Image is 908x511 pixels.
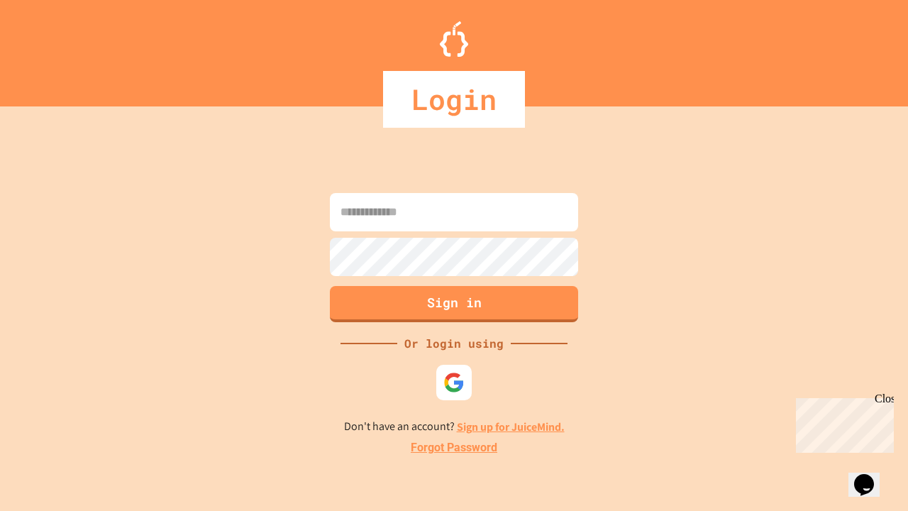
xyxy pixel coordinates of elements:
p: Don't have an account? [344,418,565,436]
a: Sign up for JuiceMind. [457,419,565,434]
a: Forgot Password [411,439,497,456]
iframe: chat widget [848,454,894,497]
div: Login [383,71,525,128]
div: Or login using [397,335,511,352]
iframe: chat widget [790,392,894,453]
button: Sign in [330,286,578,322]
img: google-icon.svg [443,372,465,393]
div: Chat with us now!Close [6,6,98,90]
img: Logo.svg [440,21,468,57]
